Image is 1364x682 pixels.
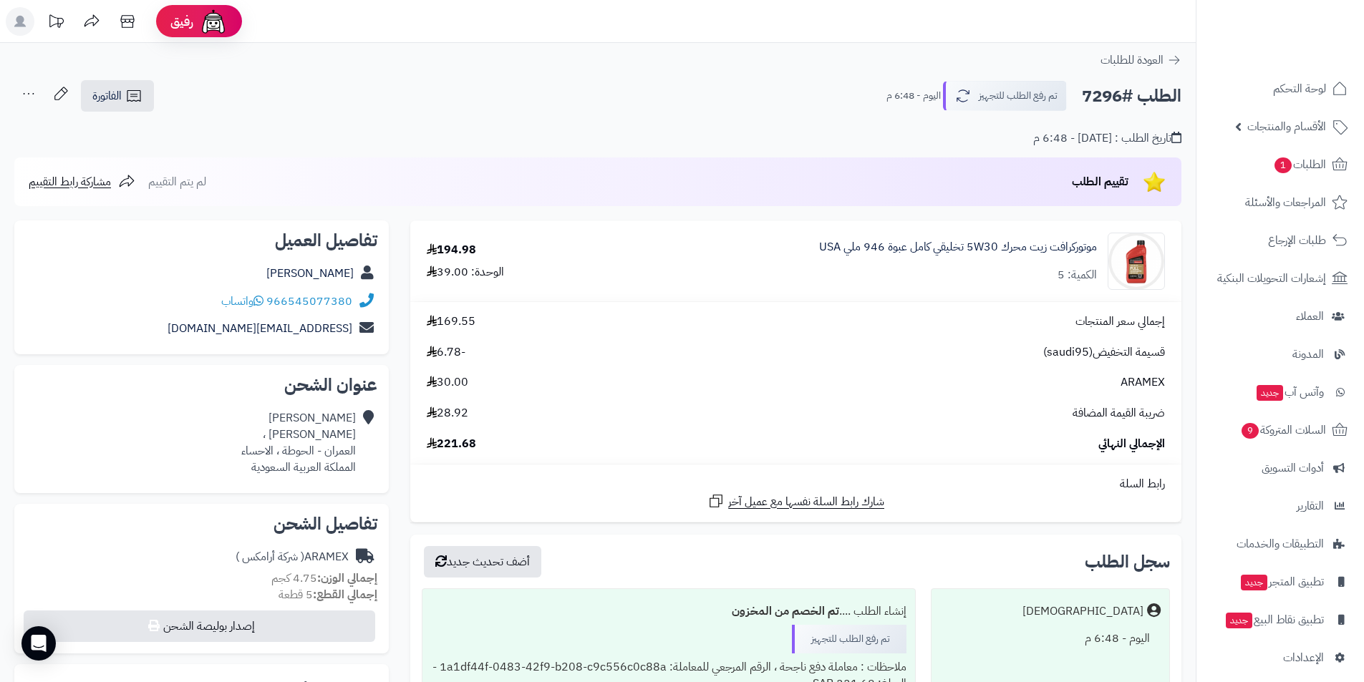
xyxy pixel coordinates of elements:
a: تحديثات المنصة [38,7,74,39]
a: التطبيقات والخدمات [1205,527,1355,561]
span: المدونة [1292,344,1324,364]
a: [PERSON_NAME] [266,265,354,282]
div: 194.98 [427,242,476,258]
small: اليوم - 6:48 م [886,89,941,103]
div: Open Intercom Messenger [21,626,56,661]
b: تم الخصم من المخزون [732,603,839,620]
button: أضف تحديث جديد [424,546,541,578]
span: لم يتم التقييم [148,173,206,190]
a: موتوركرافت زيت محرك 5W30 تخليقي كامل عبوة 946 ملي USA [819,239,1097,255]
strong: إجمالي الوزن: [317,570,377,587]
a: الطلبات1 [1205,147,1355,182]
span: -6.78 [427,344,465,361]
a: المراجعات والأسئلة [1205,185,1355,220]
span: 1 [1274,157,1292,173]
span: رفيق [170,13,193,30]
a: 966545077380 [266,293,352,310]
h3: سجل الطلب [1085,553,1170,570]
span: مشاركة رابط التقييم [29,173,111,190]
span: وآتس آب [1255,382,1324,402]
a: تطبيق المتجرجديد [1205,565,1355,599]
a: المدونة [1205,337,1355,371]
a: تطبيق نقاط البيعجديد [1205,603,1355,637]
div: ARAMEX [236,549,349,565]
span: الطلبات [1273,155,1326,175]
div: الكمية: 5 [1058,267,1097,283]
span: جديد [1257,385,1283,401]
img: Motorcraft%205W%2030%20Full%20Synthetic%20Motor%20Oil_288x288.jpg.renditions.original-90x90.png [1108,233,1164,290]
h2: الطلب #7296 [1082,82,1181,111]
h2: تفاصيل الشحن [26,515,377,532]
a: العملاء [1205,299,1355,333]
span: تقييم الطلب [1072,173,1128,190]
span: ARAMEX [1121,374,1165,391]
div: اليوم - 6:48 م [940,625,1161,653]
span: ( شركة أرامكس ) [236,548,304,565]
span: المراجعات والأسئلة [1245,193,1326,213]
div: رابط السلة [416,476,1176,492]
span: 169.55 [427,313,475,330]
a: العودة للطلبات [1101,52,1181,69]
span: العملاء [1296,306,1324,326]
span: 28.92 [427,405,468,422]
div: إنشاء الطلب .... [431,598,906,625]
div: [DEMOGRAPHIC_DATA] [1022,603,1143,620]
span: تطبيق المتجر [1239,572,1324,592]
a: الإعدادات [1205,640,1355,675]
a: [EMAIL_ADDRESS][DOMAIN_NAME] [168,320,352,337]
h2: عنوان الشحن [26,376,377,394]
div: تم رفع الطلب للتجهيز [792,625,906,653]
a: الفاتورة [81,80,154,112]
span: طلبات الإرجاع [1268,230,1326,250]
span: الإجمالي النهائي [1098,436,1165,452]
small: 4.75 كجم [271,570,377,587]
button: تم رفع الطلب للتجهيز [943,81,1067,111]
span: شارك رابط السلة نفسها مع عميل آخر [728,494,884,510]
button: إصدار بوليصة الشحن [24,610,375,642]
span: الفاتورة [92,87,122,104]
a: مشاركة رابط التقييم [29,173,135,190]
a: طلبات الإرجاع [1205,223,1355,258]
a: واتساب [221,293,263,310]
span: الإعدادات [1283,648,1324,668]
a: إشعارات التحويلات البنكية [1205,261,1355,296]
span: ضريبة القيمة المضافة [1073,405,1165,422]
span: جديد [1241,575,1267,590]
strong: إجمالي القطع: [313,586,377,603]
span: أدوات التسويق [1262,458,1324,478]
a: السلات المتروكة9 [1205,413,1355,447]
span: جديد [1226,613,1252,628]
a: لوحة التحكم [1205,72,1355,106]
a: شارك رابط السلة نفسها مع عميل آخر [707,492,884,510]
a: التقارير [1205,489,1355,523]
a: أدوات التسويق [1205,451,1355,485]
span: قسيمة التخفيض(saudi95) [1043,344,1165,361]
span: الأقسام والمنتجات [1247,117,1326,137]
small: 5 قطعة [279,586,377,603]
span: 9 [1242,423,1259,439]
span: تطبيق نقاط البيع [1224,610,1324,630]
span: إجمالي سعر المنتجات [1075,313,1165,330]
img: logo-2.png [1267,40,1350,70]
span: التقارير [1297,496,1324,516]
div: [PERSON_NAME] [PERSON_NAME] ، العمران - الحوطة ، الاحساء المملكة العربية السعودية [241,410,356,475]
span: العودة للطلبات [1101,52,1164,69]
span: 221.68 [427,436,476,452]
div: تاريخ الطلب : [DATE] - 6:48 م [1033,130,1181,147]
h2: تفاصيل العميل [26,232,377,249]
span: لوحة التحكم [1273,79,1326,99]
span: السلات المتروكة [1240,420,1326,440]
span: 30.00 [427,374,468,391]
div: الوحدة: 39.00 [427,264,504,281]
img: ai-face.png [199,7,228,36]
a: وآتس آبجديد [1205,375,1355,409]
span: إشعارات التحويلات البنكية [1217,268,1326,288]
span: التطبيقات والخدمات [1237,534,1324,554]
